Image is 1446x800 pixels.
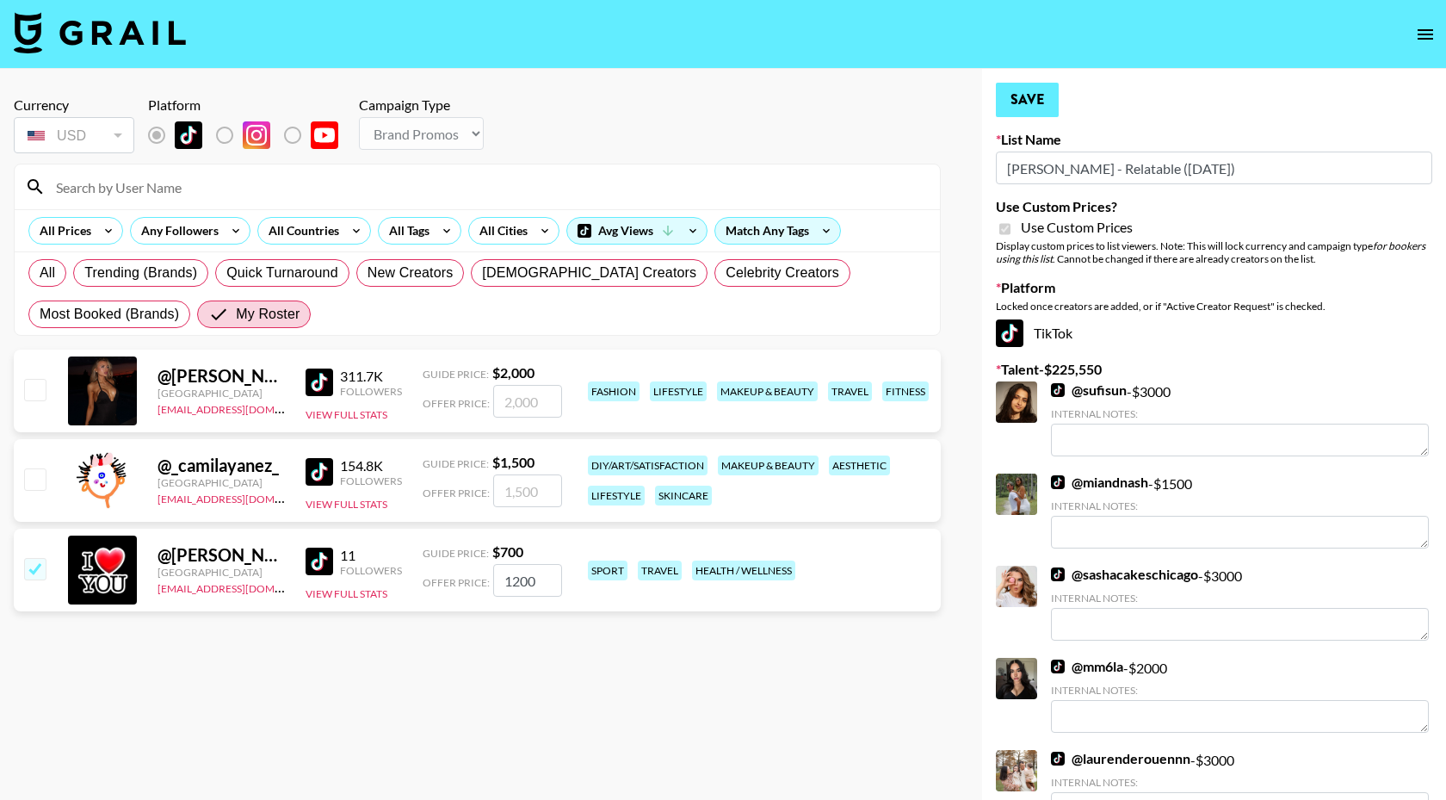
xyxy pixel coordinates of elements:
span: Guide Price: [423,368,489,381]
a: [EMAIL_ADDRESS][DOMAIN_NAME] [158,400,331,416]
div: Platform [148,96,352,114]
span: Trending (Brands) [84,263,197,283]
span: Offer Price: [423,397,490,410]
div: [GEOGRAPHIC_DATA] [158,566,285,579]
img: Grail Talent [14,12,186,53]
img: TikTok [1051,383,1065,397]
div: Internal Notes: [1051,592,1429,605]
div: Followers [340,564,402,577]
button: open drawer [1408,17,1443,52]
img: TikTok [1051,475,1065,489]
div: USD [17,121,131,151]
strong: $ 700 [492,543,523,560]
div: @ [PERSON_NAME].mtd [158,544,285,566]
span: Guide Price: [423,457,489,470]
a: [EMAIL_ADDRESS][DOMAIN_NAME] [158,579,331,595]
span: My Roster [236,304,300,325]
div: 11 [340,547,402,564]
div: Currency [14,96,134,114]
img: YouTube [311,121,338,149]
div: - $ 1500 [1051,474,1429,549]
div: - $ 3000 [1051,566,1429,641]
div: skincare [655,486,712,505]
div: sport [588,561,627,580]
div: Internal Notes: [1051,776,1429,789]
a: @sashacakeschicago [1051,566,1198,583]
span: All [40,263,55,283]
div: fitness [882,381,929,401]
img: TikTok [306,369,333,396]
div: Followers [340,474,402,487]
div: fashion [588,381,640,401]
img: Instagram [243,121,270,149]
label: Platform [996,279,1432,296]
div: Any Followers [131,218,222,244]
span: Celebrity Creators [726,263,839,283]
div: [GEOGRAPHIC_DATA] [158,387,285,400]
button: View Full Stats [306,408,387,421]
button: View Full Stats [306,498,387,511]
img: TikTok [175,121,202,149]
div: diy/art/satisfaction [588,456,708,475]
input: 1,500 [493,474,562,507]
a: [EMAIL_ADDRESS][DOMAIN_NAME] [158,489,331,505]
div: - $ 3000 [1051,381,1429,456]
span: New Creators [368,263,454,283]
div: Campaign Type [359,96,484,114]
button: Save [996,83,1059,117]
span: Offer Price: [423,487,490,499]
span: Use Custom Prices [1021,219,1133,236]
div: All Tags [379,218,433,244]
img: TikTok [1051,752,1065,766]
div: Followers [340,385,402,398]
div: @ [PERSON_NAME].jelaca_ [158,365,285,387]
div: All Countries [258,218,343,244]
img: TikTok [306,548,333,575]
div: 311.7K [340,368,402,385]
span: [DEMOGRAPHIC_DATA] Creators [482,263,696,283]
div: All Prices [29,218,95,244]
div: travel [828,381,872,401]
a: @miandnash [1051,474,1148,491]
div: Match Any Tags [715,218,840,244]
a: @laurenderouennn [1051,750,1190,767]
img: TikTok [1051,660,1065,673]
div: lifestyle [588,486,645,505]
div: Avg Views [567,218,707,244]
a: @mm6la [1051,658,1123,675]
div: All Cities [469,218,531,244]
img: TikTok [306,458,333,486]
span: Most Booked (Brands) [40,304,179,325]
div: makeup & beauty [717,381,818,401]
input: 700 [493,564,562,597]
input: Search by User Name [46,173,930,201]
label: List Name [996,131,1432,148]
div: travel [638,561,682,580]
div: aesthetic [829,456,890,475]
strong: $ 2,000 [492,364,535,381]
span: Quick Turnaround [226,263,338,283]
div: Internal Notes: [1051,684,1429,697]
div: List locked to TikTok. [148,117,352,153]
div: Display custom prices to list viewers. Note: This will lock currency and campaign type . Cannot b... [996,239,1432,265]
label: Talent - $ 225,550 [996,361,1432,378]
img: TikTok [1051,567,1065,581]
div: @ _camilayanez_ [158,455,285,476]
img: TikTok [996,319,1023,347]
div: Currency is locked to USD [14,114,134,157]
div: Internal Notes: [1051,407,1429,420]
strong: $ 1,500 [492,454,535,470]
div: Locked once creators are added, or if "Active Creator Request" is checked. [996,300,1432,313]
div: makeup & beauty [718,456,819,475]
div: Internal Notes: [1051,499,1429,512]
label: Use Custom Prices? [996,198,1432,215]
div: [GEOGRAPHIC_DATA] [158,476,285,489]
span: Offer Price: [423,576,490,589]
span: Guide Price: [423,547,489,560]
div: 154.8K [340,457,402,474]
input: 2,000 [493,385,562,418]
a: @sufisun [1051,381,1127,399]
div: health / wellness [692,561,795,580]
div: TikTok [996,319,1432,347]
em: for bookers using this list [996,239,1425,265]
